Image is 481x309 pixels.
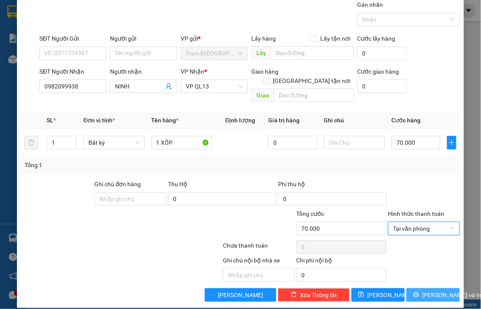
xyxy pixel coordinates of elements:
input: Dọc đường [271,46,354,60]
span: Lấy hàng [251,35,276,42]
span: Giao hàng [251,68,278,75]
span: Giá trị hàng [268,117,300,124]
span: Đơn vị tính [83,117,115,124]
div: Phí thu hộ [278,179,386,192]
span: Lấy tận nơi [317,34,354,43]
span: SL [47,117,53,124]
span: printer [413,292,419,298]
span: delete [291,292,297,298]
input: Ghi chú đơn hàng [94,192,166,206]
span: [GEOGRAPHIC_DATA] tận nơi [270,76,354,86]
span: Trạm Ninh Hải [186,47,243,60]
input: Nhập ghi chú [223,268,295,282]
label: Cước lấy hàng [357,35,396,42]
span: Cước hàng [392,117,421,124]
label: Gán nhãn [357,1,383,8]
button: [PERSON_NAME] [205,288,277,302]
span: VP QL13 [186,80,243,93]
span: Thu Hộ [168,181,187,188]
span: Lấy [251,46,271,60]
input: Cước lấy hàng [357,47,407,60]
input: VD: Bàn, Ghế [151,136,212,149]
span: Tổng cước [297,210,324,217]
th: Ghi chú [321,112,388,129]
div: Tổng: 1 [25,160,187,170]
span: Bất kỳ [88,136,139,149]
span: VP Nhận [181,68,204,75]
button: deleteXóa Thông tin [278,288,350,302]
input: Dọc đường [274,88,354,102]
button: plus [447,136,456,149]
span: Tên hàng [151,117,179,124]
div: Chi phí nội bộ [297,256,387,268]
span: save [358,292,364,298]
input: 0 [268,136,317,149]
span: Định lượng [225,117,256,124]
div: SĐT Người Gửi [39,34,107,43]
span: plus [448,139,456,146]
span: Xóa Thông tin [300,290,337,300]
input: Cước giao hàng [357,80,407,93]
span: Giao [251,88,274,102]
label: Ghi chú đơn hàng [94,181,141,188]
div: SĐT Người Nhận [39,67,107,76]
button: save[PERSON_NAME] [352,288,405,302]
button: printer[PERSON_NAME] và In [407,288,460,302]
label: Hình thức thanh toán [388,210,445,217]
button: delete [25,136,38,149]
div: VP gửi [181,34,248,43]
div: Người gửi [110,34,177,43]
div: Người nhận [110,67,177,76]
label: Cước giao hàng [357,68,399,75]
span: [PERSON_NAME] [218,290,263,300]
input: Ghi Chú [324,136,385,149]
span: Tại văn phòng [393,222,455,235]
div: Chưa thanh toán [222,241,296,256]
span: user-add [165,83,172,90]
span: [PERSON_NAME] [368,290,413,300]
div: Ghi chú nội bộ nhà xe [223,256,295,268]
